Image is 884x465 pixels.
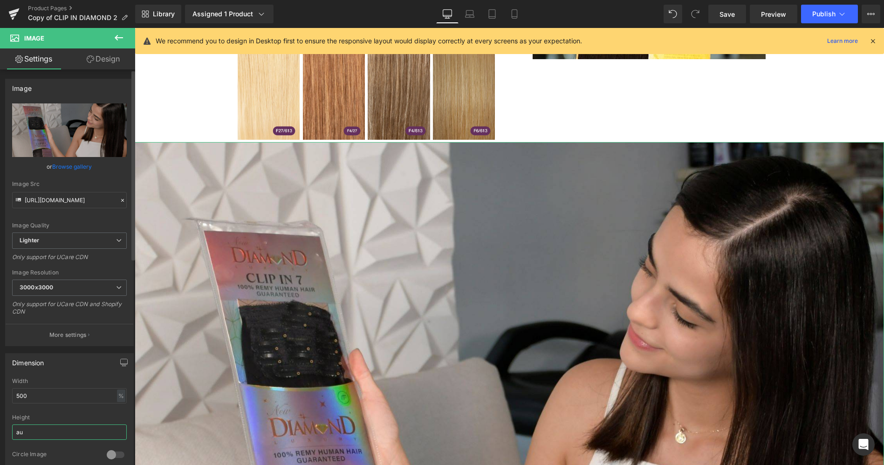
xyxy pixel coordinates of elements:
a: Laptop [459,5,481,23]
a: Tablet [481,5,503,23]
div: Image Quality [12,222,127,229]
a: 7PCS LUXURY CLIP IN ULTRA SILKY HAIR EXTENSIONS Global Morado Inc. [298,19,361,113]
a: Learn more [823,35,862,47]
div: Only support for UCare CDN [12,253,127,267]
div: Height [12,414,127,421]
div: Assigned 1 Product [192,9,266,19]
input: Link [12,192,127,208]
span: Image [24,34,44,42]
input: auto [12,424,127,440]
img: 7PCS LUXURY CLIP IN ULTRA SILKY HAIR EXTENSIONS Global Morado Inc. [103,19,165,112]
img: 7PCS LUXURY CLIP IN ULTRA SILKY HAIR EXTENSIONS Global Morado Inc. [168,19,230,112]
a: 7PCS LUXURY CLIP IN ULTRA SILKY HAIR EXTENSIONS Global Morado Inc. [168,19,231,113]
a: Design [69,48,137,69]
div: Dimension [12,354,44,367]
div: Circle Image [12,451,97,460]
div: Image Resolution [12,269,127,276]
button: More [862,5,880,23]
img: 7PCS LUXURY CLIP IN ULTRA SILKY HAIR EXTENSIONS Global Morado Inc. [233,19,295,112]
a: New Library [135,5,181,23]
div: Width [12,378,127,384]
a: 7PCS LUXURY CLIP IN ULTRA SILKY HAIR EXTENSIONS Global Morado Inc. [103,19,166,113]
p: We recommend you to design in Desktop first to ensure the responsive layout would display correct... [156,36,582,46]
b: 3000x3000 [20,284,53,291]
b: Lighter [20,237,39,244]
a: Browse gallery [53,158,92,175]
img: 7PCS LUXURY CLIP IN ULTRA SILKY HAIR EXTENSIONS Global Morado Inc. [298,19,360,112]
span: Publish [812,10,836,18]
div: Open Intercom Messenger [852,433,875,456]
div: % [117,390,125,402]
button: More settings [6,324,133,346]
span: Copy of CLIP IN DIAMOND 2 [28,14,117,21]
a: 7PCS LUXURY CLIP IN ULTRA SILKY HAIR EXTENSIONS Global Morado Inc. [233,19,296,113]
input: auto [12,388,127,403]
button: Redo [686,5,705,23]
div: Only support for UCare CDN and Shopify CDN [12,301,127,321]
span: Save [720,9,735,19]
p: More settings [49,331,87,339]
div: Image [12,79,32,92]
button: Undo [664,5,682,23]
div: Image Src [12,181,127,187]
a: Product Pages [28,5,135,12]
a: Mobile [503,5,526,23]
div: or [12,162,127,171]
button: Publish [801,5,858,23]
a: Preview [750,5,797,23]
a: Desktop [436,5,459,23]
span: Preview [761,9,786,19]
span: Library [153,10,175,18]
